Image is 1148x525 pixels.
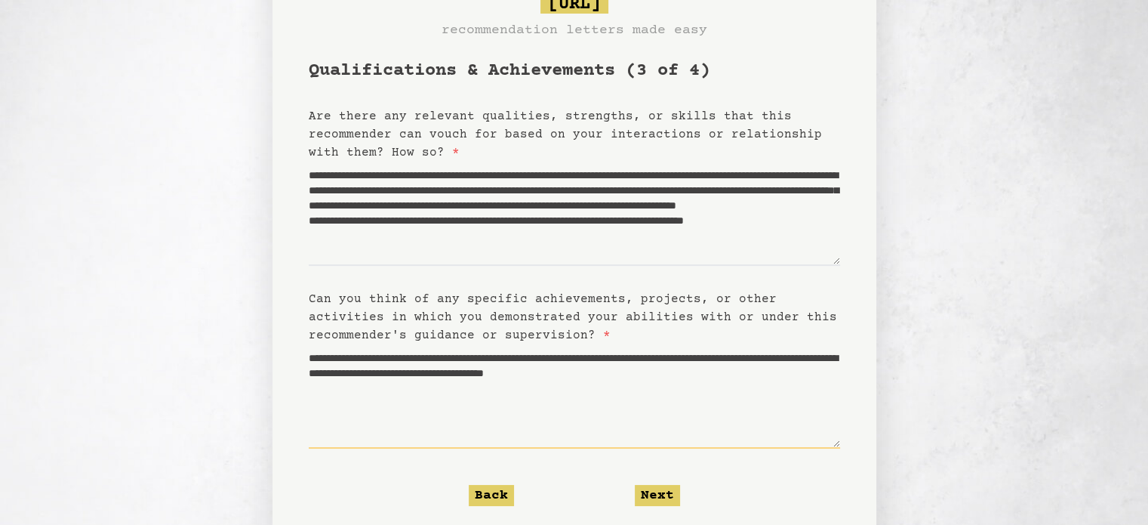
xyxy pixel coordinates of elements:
[309,110,822,159] label: Are there any relevant qualities, strengths, or skills that this recommender can vouch for based ...
[309,59,840,83] h1: Qualifications & Achievements (3 of 4)
[635,485,680,506] button: Next
[469,485,514,506] button: Back
[309,292,837,342] label: Can you think of any specific achievements, projects, or other activities in which you demonstrat...
[442,20,707,41] h3: recommendation letters made easy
